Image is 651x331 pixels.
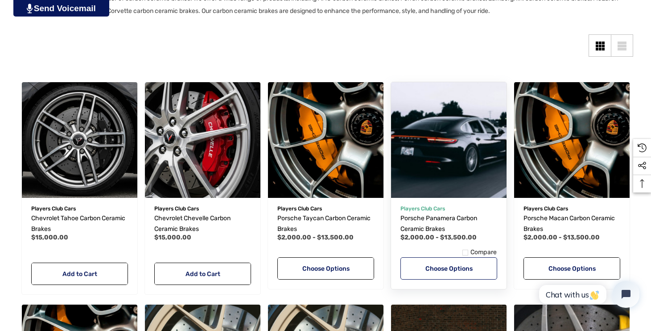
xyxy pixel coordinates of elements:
span: Porsche Panamera Carbon Ceramic Brakes [400,214,477,233]
a: Grid View [589,34,611,57]
a: Chevrolet Chevelle Carbon Ceramic Brakes,$15,000.00 [154,213,251,235]
img: Chevrolet Tahoe Carbon Ceramic Brakes [22,82,137,198]
a: Porsche Panamera Carbon Ceramic Brakes,Price range from $2,000.00 to $13,500.00 [400,213,497,235]
a: Porsche Macan Carbon Ceramic Brakes,Price range from $2,000.00 to $13,500.00 [514,82,630,198]
a: Choose Options [400,257,497,280]
a: Porsche Taycan Carbon Ceramic Brakes,Price range from $2,000.00 to $13,500.00 [277,213,374,235]
img: Porsche Panamera Carbon Ceramic Brakes For Sale [385,76,512,204]
a: List View [611,34,633,57]
span: Chevrolet Chevelle Carbon Ceramic Brakes [154,214,231,233]
span: $15,000.00 [31,234,68,241]
a: Chevrolet Chevelle Carbon Ceramic Brakes,$15,000.00 [145,82,260,198]
p: Players Club Cars [523,203,620,214]
a: Porsche Macan Carbon Ceramic Brakes,Price range from $2,000.00 to $13,500.00 [523,213,620,235]
a: Porsche Panamera Carbon Ceramic Brakes,Price range from $2,000.00 to $13,500.00 [391,82,507,198]
a: Add to Cart [31,263,128,285]
a: Add to Cart [154,263,251,285]
span: Chevrolet Tahoe Carbon Ceramic Brakes [31,214,125,233]
img: Chevrolet Chevelle Carbon Ceramic Brakes [145,82,260,198]
img: Porsche Taycan Carbon Ceramic Brakes For Sale [268,82,383,198]
p: Players Club Cars [277,203,374,214]
span: Compare [470,248,497,256]
a: Choose Options [523,257,620,280]
p: Players Club Cars [400,203,497,214]
svg: Recently Viewed [638,143,647,152]
span: $2,000.00 - $13,500.00 [400,234,477,241]
span: Porsche Taycan Carbon Ceramic Brakes [277,214,371,233]
a: Chevrolet Tahoe Carbon Ceramic Brakes,$15,000.00 [31,213,128,235]
p: Players Club Cars [31,203,128,214]
img: Porsche Macan Carbon Ceramic Brakes For Sale [514,82,630,198]
a: Choose Options [277,257,374,280]
img: PjwhLS0gR2VuZXJhdG9yOiBHcmF2aXQuaW8gLS0+PHN2ZyB4bWxucz0iaHR0cDovL3d3dy53My5vcmcvMjAwMC9zdmciIHhtb... [27,4,33,13]
svg: Social Media [638,161,647,170]
a: Porsche Taycan Carbon Ceramic Brakes,Price range from $2,000.00 to $13,500.00 [268,82,383,198]
p: Players Club Cars [154,203,251,214]
span: $2,000.00 - $13,500.00 [277,234,354,241]
span: $2,000.00 - $13,500.00 [523,234,600,241]
a: Chevrolet Tahoe Carbon Ceramic Brakes,$15,000.00 [22,82,137,198]
iframe: Tidio Chat [529,273,647,315]
span: $15,000.00 [154,234,191,241]
span: Porsche Macan Carbon Ceramic Brakes [523,214,615,233]
svg: Top [633,179,651,188]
